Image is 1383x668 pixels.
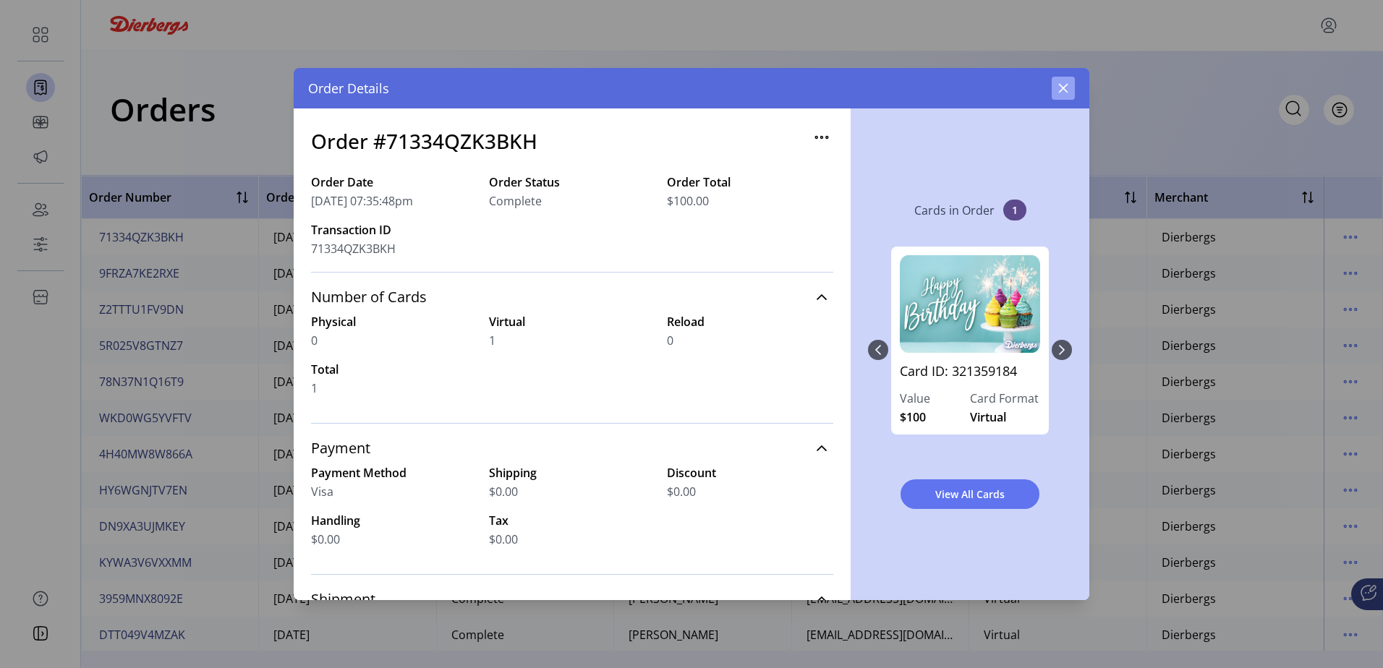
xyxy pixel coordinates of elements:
img: 321359184 [900,255,1040,353]
span: [DATE] 07:35:48pm [311,192,413,210]
label: Reload [667,313,833,330]
div: 0 [888,232,1052,468]
label: Card Format [970,390,1040,407]
span: $100.00 [667,192,709,210]
label: Physical [311,313,477,330]
span: Shipment [311,592,375,607]
label: Tax [489,512,655,529]
span: 0 [311,332,318,349]
span: 1 [1003,200,1026,220]
p: Cards in Order [914,202,995,219]
h3: Order #71334QZK3BKH [311,126,537,156]
label: Virtual [489,313,655,330]
span: 0 [667,332,673,349]
a: Payment [311,432,833,464]
span: 71334QZK3BKH [311,240,396,257]
div: Number of Cards [311,313,833,414]
button: View All Cards [901,479,1039,509]
label: Discount [667,464,833,481]
a: Shipment [311,583,833,615]
span: $0.00 [667,483,696,500]
span: $0.00 [311,531,340,548]
label: Total [311,361,477,378]
span: View All Cards [919,487,1021,502]
label: Value [900,390,970,407]
label: Transaction ID [311,221,477,239]
a: Number of Cards [311,281,833,313]
a: Card ID: 321359184 [900,361,1040,390]
label: Order Total [667,174,833,191]
span: $100 [900,408,926,426]
span: 1 [489,332,495,349]
span: 1 [311,380,318,397]
span: Virtual [970,408,1006,426]
span: Complete [489,192,542,210]
label: Handling [311,512,477,529]
span: Number of Cards [311,290,427,304]
label: Shipping [489,464,655,481]
span: Payment [311,441,370,455]
div: Payment [311,464,833,565]
label: Order Status [489,174,655,191]
label: Payment Method [311,464,477,481]
span: Visa [311,483,333,500]
span: $0.00 [489,483,518,500]
span: Order Details [308,79,389,98]
span: $0.00 [489,531,518,548]
label: Order Date [311,174,477,191]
